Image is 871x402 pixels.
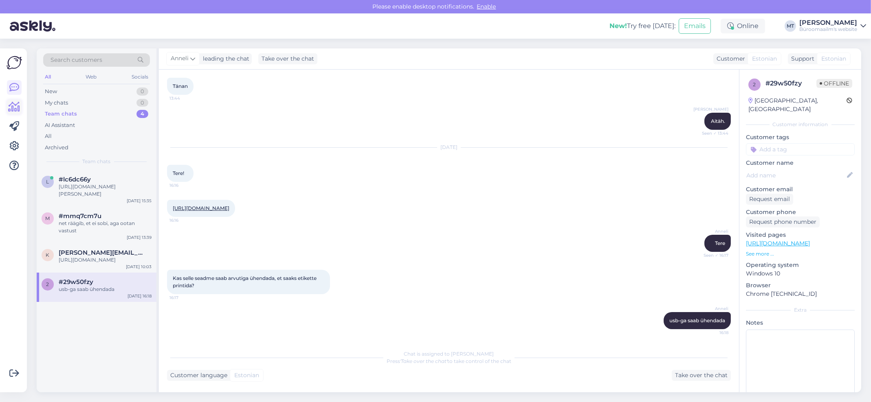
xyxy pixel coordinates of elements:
[698,306,728,312] span: Anneli
[167,371,227,380] div: Customer language
[746,261,855,269] p: Operating system
[173,83,188,89] span: Tänan
[799,20,857,26] div: [PERSON_NAME]
[7,55,22,70] img: Askly Logo
[173,275,318,288] span: Kas selle seadme saab arvutiga ühendada, et saaks etikette printida?
[711,118,725,124] span: Aitäh.
[698,330,728,336] span: 16:18
[136,87,148,96] div: 0
[746,250,855,258] p: See more ...
[693,106,728,112] span: [PERSON_NAME]
[387,358,511,364] span: Press to take control of the chat
[234,371,259,380] span: Estonian
[45,110,77,118] div: Team chats
[59,256,152,264] div: [URL][DOMAIN_NAME]
[171,54,189,63] span: Anneli
[746,319,855,327] p: Notes
[746,143,855,155] input: Add a tag
[169,95,200,101] span: 13:44
[746,121,855,128] div: Customer information
[136,99,148,107] div: 0
[788,55,814,63] div: Support
[200,55,249,63] div: leading the chat
[715,240,725,246] span: Tere
[45,144,68,152] div: Archived
[753,81,756,87] span: 2
[59,212,101,220] span: #mmq7cm7u
[46,179,49,185] span: l
[799,26,857,33] div: Büroomaailm's website
[816,79,852,88] span: Offline
[130,72,150,82] div: Socials
[746,269,855,278] p: Windows 10
[136,110,148,118] div: 4
[46,215,50,221] span: m
[672,370,731,381] div: Take over the chat
[127,234,152,240] div: [DATE] 13:39
[404,351,494,357] span: Chat is assigned to [PERSON_NAME]
[799,20,866,33] a: [PERSON_NAME]Büroomaailm's website
[746,194,793,205] div: Request email
[609,22,627,30] b: New!
[59,249,143,256] span: kristi.mariav@gmail.com
[746,185,855,194] p: Customer email
[45,121,75,129] div: AI Assistant
[746,306,855,314] div: Extra
[746,281,855,290] p: Browser
[400,358,447,364] i: 'Take over the chat'
[59,220,152,234] div: net räägib, et ei sobi, aga ootan vastust
[785,20,796,32] div: MT
[128,293,152,299] div: [DATE] 16:18
[746,159,855,167] p: Customer name
[746,133,855,142] p: Customer tags
[59,278,93,286] span: #29w50fzy
[169,295,200,301] span: 16:17
[698,252,728,258] span: Seen ✓ 16:17
[765,79,816,88] div: # 29w50fzy
[698,228,728,234] span: Anneli
[169,182,200,188] span: 16:16
[746,208,855,216] p: Customer phone
[84,72,99,82] div: Web
[713,55,745,63] div: Customer
[752,55,777,63] span: Estonian
[173,170,184,176] span: Tere!
[167,144,731,151] div: [DATE]
[258,53,317,64] div: Take over the chat
[679,18,711,34] button: Emails
[698,130,728,136] span: Seen ✓ 13:44
[173,205,229,211] a: [URL][DOMAIN_NAME]
[83,158,111,165] span: Team chats
[59,176,91,183] span: #lc6dc66y
[669,317,725,323] span: usb-ga saab ühendada
[748,96,847,114] div: [GEOGRAPHIC_DATA], [GEOGRAPHIC_DATA]
[126,264,152,270] div: [DATE] 10:03
[43,72,53,82] div: All
[51,56,102,64] span: Search customers
[45,132,52,140] div: All
[746,216,820,227] div: Request phone number
[746,290,855,298] p: Chrome [TECHNICAL_ID]
[475,3,499,10] span: Enable
[169,217,200,223] span: 16:16
[746,240,810,247] a: [URL][DOMAIN_NAME]
[609,21,675,31] div: Try free [DATE]:
[127,198,152,204] div: [DATE] 15:35
[46,281,49,287] span: 2
[46,252,50,258] span: k
[746,171,845,180] input: Add name
[45,87,57,96] div: New
[45,99,68,107] div: My chats
[59,183,152,198] div: [URL][DOMAIN_NAME][PERSON_NAME]
[821,55,846,63] span: Estonian
[59,286,152,293] div: usb-ga saab ühendada
[746,231,855,239] p: Visited pages
[721,19,765,33] div: Online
